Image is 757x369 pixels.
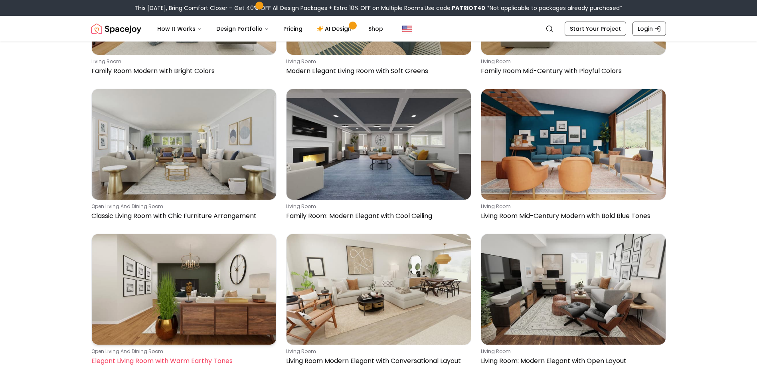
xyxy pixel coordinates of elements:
[91,58,273,65] p: living room
[151,21,208,37] button: How It Works
[481,66,663,76] p: Family Room Mid-Century with Playful Colors
[481,356,663,366] p: Living Room: Modern Elegant with Open Layout
[91,356,273,366] p: Elegant Living Room with Warm Earthy Tones
[481,58,663,65] p: living room
[286,211,468,221] p: Family Room: Modern Elegant with Cool Ceiling
[151,21,389,37] nav: Main
[91,211,273,221] p: Classic Living Room with Chic Furniture Arrangement
[91,203,273,210] p: open living and dining room
[287,234,471,345] img: Living Room Modern Elegant with Conversational Layout
[92,89,276,200] img: Classic Living Room with Chic Furniture Arrangement
[286,58,468,65] p: living room
[286,66,468,76] p: Modern Elegant Living Room with Soft Greens
[286,203,468,210] p: living room
[452,4,485,12] b: PATRIOT40
[485,4,623,12] span: *Not applicable to packages already purchased*
[310,21,360,37] a: AI Design
[134,4,623,12] div: This [DATE], Bring Comfort Closer – Get 40% OFF All Design Packages + Extra 10% OFF on Multiple R...
[481,89,666,224] a: Living Room Mid-Century Modern with Bold Blue Tonesliving roomLiving Room Mid-Century Modern with...
[92,234,276,345] img: Elegant Living Room with Warm Earthy Tones
[481,348,663,355] p: living room
[277,21,309,37] a: Pricing
[481,234,666,345] img: Living Room: Modern Elegant with Open Layout
[286,89,471,224] a: Family Room: Modern Elegant with Cool Ceilingliving roomFamily Room: Modern Elegant with Cool Cei...
[287,89,471,200] img: Family Room: Modern Elegant with Cool Ceiling
[481,203,663,210] p: living room
[91,16,666,42] nav: Global
[481,89,666,200] img: Living Room Mid-Century Modern with Bold Blue Tones
[91,21,141,37] a: Spacejoy
[91,89,277,224] a: Classic Living Room with Chic Furniture Arrangementopen living and dining roomClassic Living Room...
[91,348,273,355] p: open living and dining room
[91,234,277,369] a: Elegant Living Room with Warm Earthy Tonesopen living and dining roomElegant Living Room with War...
[425,4,485,12] span: Use code:
[210,21,275,37] button: Design Portfolio
[91,66,273,76] p: Family Room Modern with Bright Colors
[362,21,389,37] a: Shop
[91,21,141,37] img: Spacejoy Logo
[286,356,468,366] p: Living Room Modern Elegant with Conversational Layout
[565,22,626,36] a: Start Your Project
[286,234,471,369] a: Living Room Modern Elegant with Conversational Layoutliving roomLiving Room Modern Elegant with C...
[286,348,468,355] p: living room
[632,22,666,36] a: Login
[481,234,666,369] a: Living Room: Modern Elegant with Open Layoutliving roomLiving Room: Modern Elegant with Open Layout
[481,211,663,221] p: Living Room Mid-Century Modern with Bold Blue Tones
[402,24,412,34] img: United States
